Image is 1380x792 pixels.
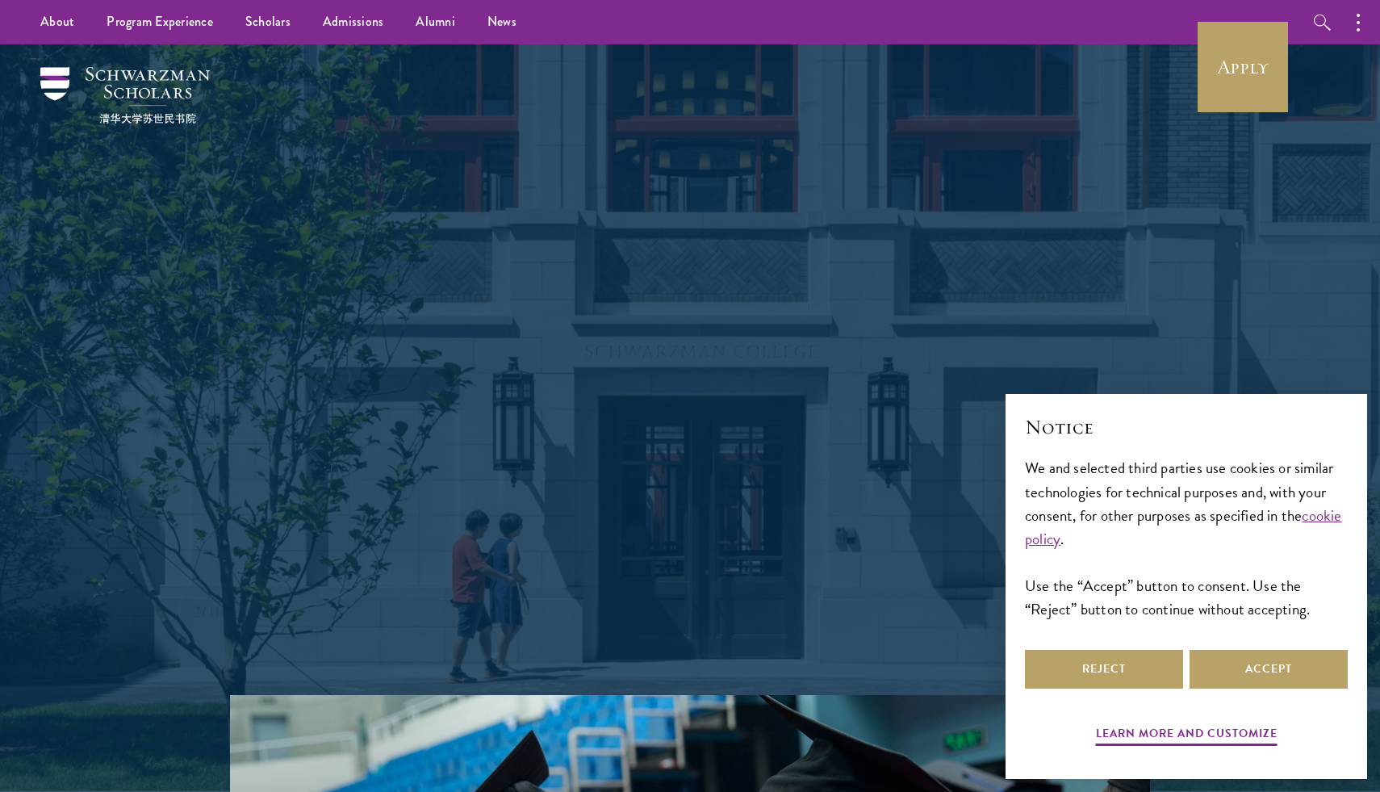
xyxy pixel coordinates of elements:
p: Schwarzman Scholars is a prestigious one-year, fully funded master’s program in global affairs at... [399,345,981,538]
a: cookie policy [1025,504,1342,551]
img: Schwarzman Scholars [40,67,210,124]
button: Accept [1190,650,1348,689]
h2: Notice [1025,413,1348,441]
button: Learn more and customize [1096,723,1278,748]
div: We and selected third parties use cookies or similar technologies for technical purposes and, wit... [1025,456,1348,620]
a: Apply [1198,22,1288,112]
button: Reject [1025,650,1183,689]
